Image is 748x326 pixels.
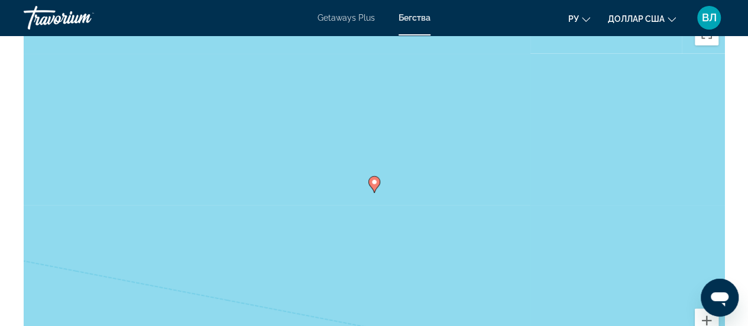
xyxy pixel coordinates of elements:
font: доллар США [608,14,665,24]
a: Травориум [24,2,142,33]
button: Изменить язык [568,10,590,27]
font: ВЛ [702,11,717,24]
button: Изменить валюту [608,10,676,27]
a: Getaways Plus [318,13,375,22]
font: ру [568,14,579,24]
iframe: Кнопка запуска окна обмена сообщениями [701,279,739,317]
button: Меню пользователя [694,5,724,30]
a: Бегства [399,13,430,22]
